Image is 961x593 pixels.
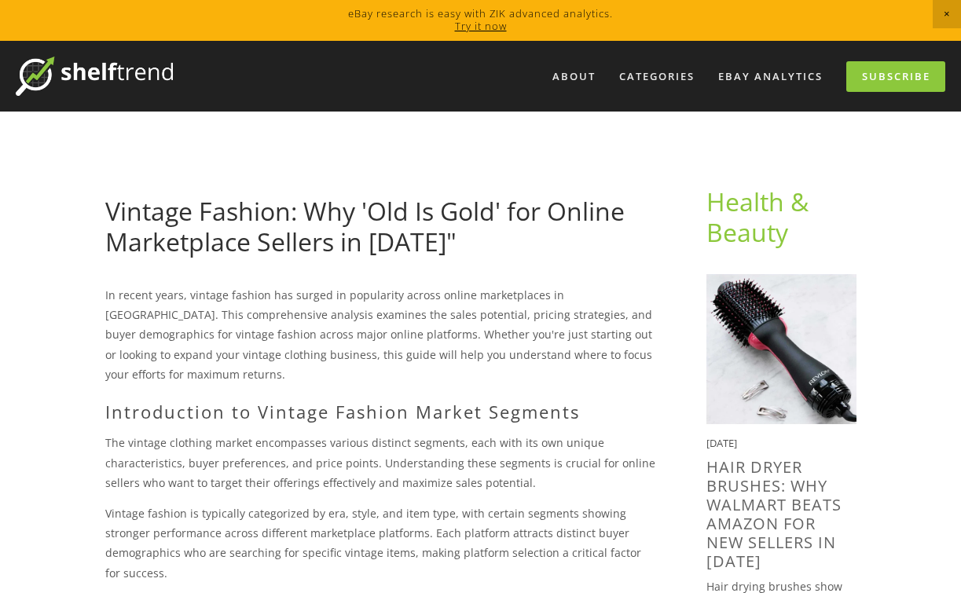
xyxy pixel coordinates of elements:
a: Hair Dryer Brushes: Why Walmart Beats Amazon for New Sellers in [DATE] [706,456,842,572]
img: Hair Dryer Brushes: Why Walmart Beats Amazon for New Sellers in 2025 [706,274,856,424]
div: Categories [609,64,705,90]
p: Vintage fashion is typically categorized by era, style, and item type, with certain segments show... [105,503,656,583]
p: In recent years, vintage fashion has surged in popularity across online marketplaces in [GEOGRAPH... [105,285,656,384]
time: [DATE] [706,436,737,450]
a: Health & Beauty [706,185,815,248]
a: eBay Analytics [708,64,833,90]
a: Subscribe [846,61,945,92]
h2: Introduction to Vintage Fashion Market Segments [105,401,656,422]
a: Vintage Fashion: Why 'Old Is Gold' for Online Marketplace Sellers in [DATE]" [105,194,625,258]
a: Try it now [455,19,507,33]
a: About [542,64,606,90]
p: The vintage clothing market encompasses various distinct segments, each with its own unique chara... [105,433,656,492]
img: ShelfTrend [16,57,173,96]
